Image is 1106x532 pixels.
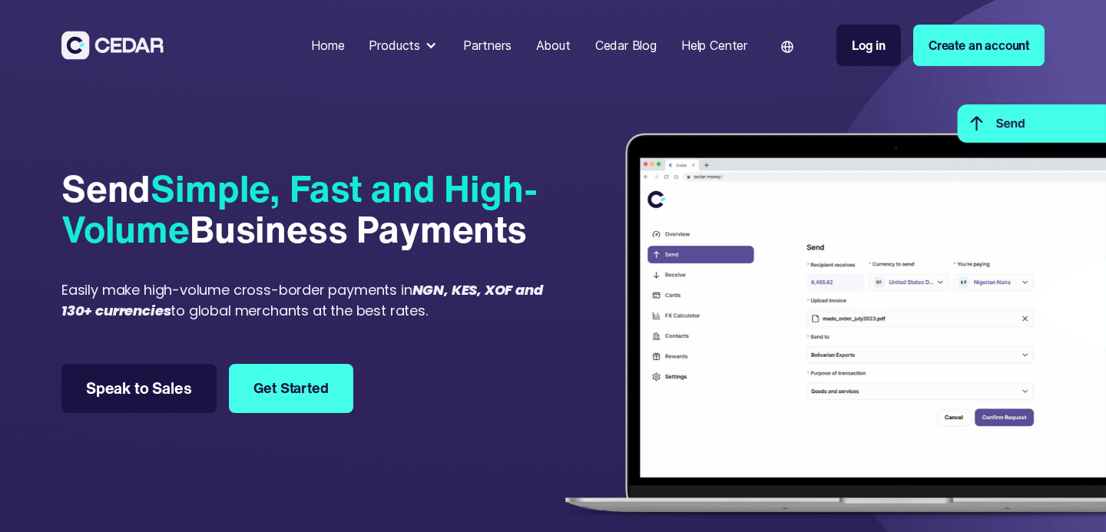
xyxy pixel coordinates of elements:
a: Speak to Sales [61,364,217,413]
span: Simple, Fast and High-Volume [61,161,537,256]
div: Send Business Payments [61,168,547,249]
a: Home [305,28,350,62]
a: Cedar Blog [589,28,663,62]
a: Log in [836,25,901,66]
div: Products [363,30,445,61]
div: Partners [463,36,512,55]
a: Help Center [675,28,753,62]
div: About [536,36,571,55]
div: Cedar Blog [595,36,657,55]
a: About [530,28,577,62]
div: Help Center [681,36,747,55]
div: Easily make high-volume cross-border payments in to global merchants at the best rates. [61,279,547,321]
img: world icon [781,41,793,53]
em: NGN, KES, XOF and 130+ currencies [61,280,543,320]
div: Log in [852,36,886,55]
div: Products [369,36,420,55]
a: Get Started [229,364,353,413]
a: Partners [457,28,518,62]
div: Home [311,36,344,55]
a: Create an account [913,25,1045,66]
